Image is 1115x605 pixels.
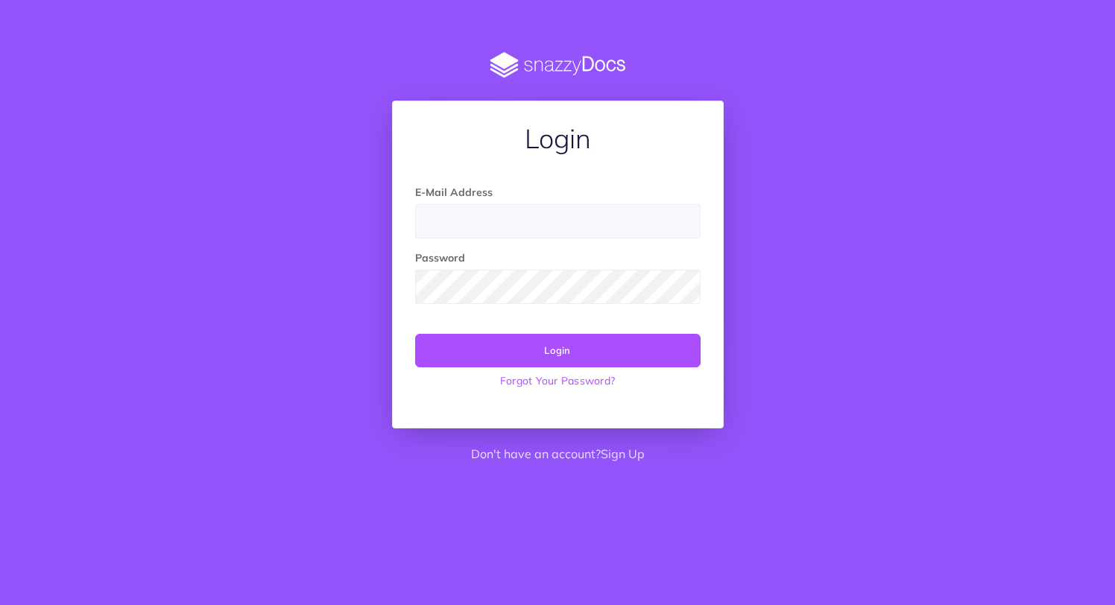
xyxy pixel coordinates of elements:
h1: Login [415,124,701,153]
a: Forgot Your Password? [415,367,701,394]
label: Password [415,250,465,266]
p: Don't have an account? [392,445,724,464]
img: SnazzyDocs Logo [392,52,724,78]
button: Login [415,334,701,367]
a: Sign Up [601,446,645,461]
label: E-Mail Address [415,184,493,200]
